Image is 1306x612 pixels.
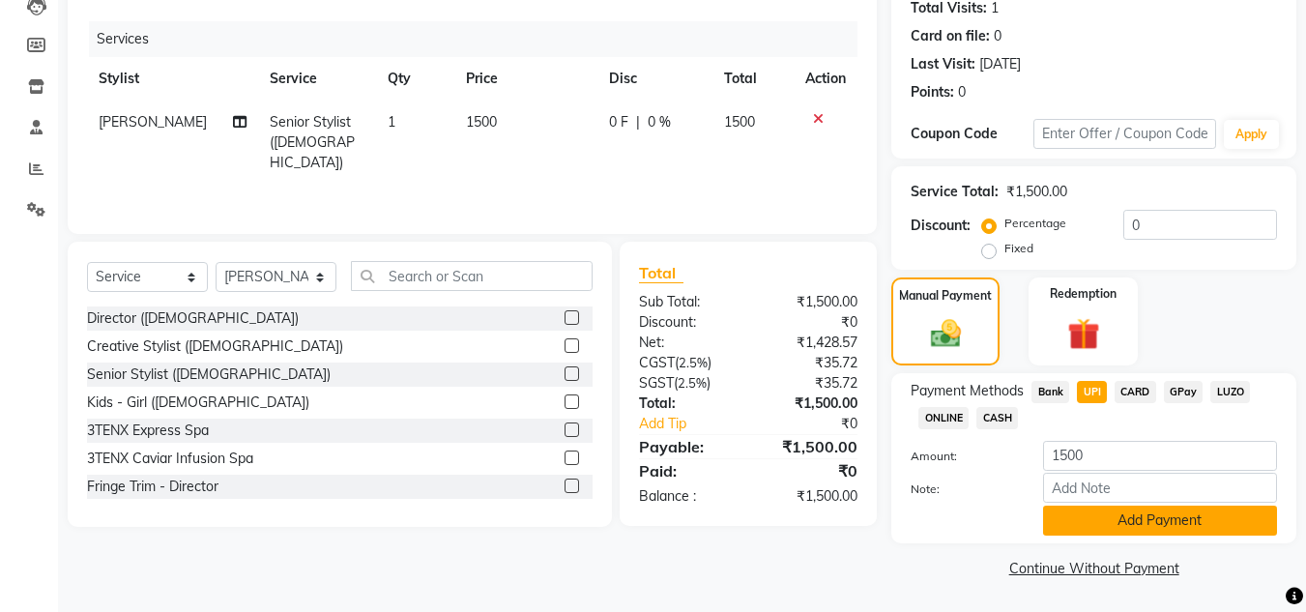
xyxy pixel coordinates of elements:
th: Price [454,57,597,101]
div: ₹1,500.00 [748,292,872,312]
span: 2.5% [679,355,708,370]
button: Add Payment [1043,506,1277,536]
th: Qty [376,57,454,101]
div: ₹1,428.57 [748,333,872,353]
div: Creative Stylist ([DEMOGRAPHIC_DATA]) [87,336,343,357]
span: 2.5% [678,375,707,391]
div: ₹0 [748,312,872,333]
span: Total [639,263,683,283]
th: Disc [597,57,712,101]
button: Apply [1224,120,1279,149]
div: ( ) [624,353,748,373]
div: 0 [994,26,1001,46]
span: SGST [639,374,674,392]
span: | [636,112,640,132]
span: Bank [1031,381,1069,403]
input: Amount [1043,441,1277,471]
div: Sub Total: [624,292,748,312]
span: LUZO [1210,381,1250,403]
th: Total [712,57,795,101]
div: Fringe Trim - Director [87,477,218,497]
label: Note: [896,481,1028,498]
span: 0 % [648,112,671,132]
input: Add Note [1043,473,1277,503]
div: ₹35.72 [748,373,872,393]
img: _cash.svg [921,316,971,351]
div: ₹0 [769,414,873,434]
span: Senior Stylist ([DEMOGRAPHIC_DATA]) [270,113,355,171]
input: Enter Offer / Coupon Code [1033,119,1216,149]
div: Kids - Girl ([DEMOGRAPHIC_DATA]) [87,393,309,413]
div: Card on file: [911,26,990,46]
span: 1 [388,113,395,131]
div: Net: [624,333,748,353]
a: Continue Without Payment [895,559,1292,579]
span: 1500 [466,113,497,131]
div: Services [89,21,872,57]
input: Search or Scan [351,261,593,291]
div: ₹1,500.00 [748,393,872,414]
span: 0 F [609,112,628,132]
div: 0 [958,82,966,102]
span: Payment Methods [911,381,1024,401]
div: Points: [911,82,954,102]
div: Balance : [624,486,748,507]
span: [PERSON_NAME] [99,113,207,131]
div: ₹0 [748,459,872,482]
label: Amount: [896,448,1028,465]
span: UPI [1077,381,1107,403]
div: [DATE] [979,54,1021,74]
div: 3TENX Express Spa [87,421,209,441]
span: GPay [1164,381,1204,403]
div: Paid: [624,459,748,482]
span: ONLINE [918,407,969,429]
span: CGST [639,354,675,371]
div: ₹1,500.00 [748,435,872,458]
th: Stylist [87,57,258,101]
div: Payable: [624,435,748,458]
div: Service Total: [911,182,999,202]
div: Discount: [624,312,748,333]
div: 3TENX Caviar Infusion Spa [87,449,253,469]
label: Redemption [1050,285,1117,303]
img: _gift.svg [1058,314,1110,354]
span: CASH [976,407,1018,429]
div: ₹1,500.00 [1006,182,1067,202]
div: Discount: [911,216,971,236]
span: 1500 [724,113,755,131]
div: ( ) [624,373,748,393]
a: Add Tip [624,414,769,434]
div: Total: [624,393,748,414]
label: Percentage [1004,215,1066,232]
th: Service [258,57,376,101]
span: CARD [1115,381,1156,403]
label: Manual Payment [899,287,992,305]
div: Last Visit: [911,54,975,74]
div: Director ([DEMOGRAPHIC_DATA]) [87,308,299,329]
th: Action [794,57,857,101]
div: ₹35.72 [748,353,872,373]
div: ₹1,500.00 [748,486,872,507]
div: Coupon Code [911,124,1032,144]
label: Fixed [1004,240,1033,257]
div: Senior Stylist ([DEMOGRAPHIC_DATA]) [87,364,331,385]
